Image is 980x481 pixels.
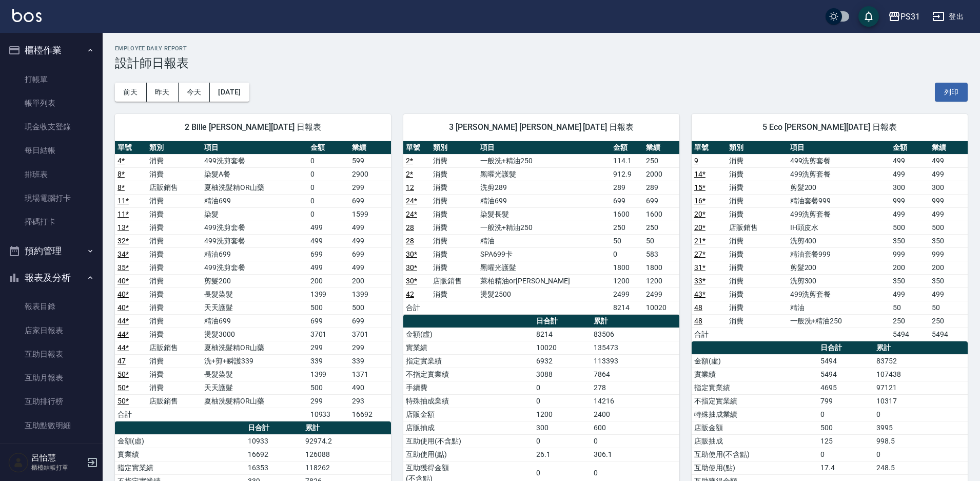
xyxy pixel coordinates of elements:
th: 項目 [202,141,307,155]
td: 499 [890,167,929,181]
td: 0 [308,181,349,194]
td: 0 [611,247,643,261]
td: 499 [349,261,391,274]
td: 699 [308,314,349,328]
td: 83752 [874,354,968,368]
td: IH頭皮水 [788,221,891,234]
td: 消費 [430,261,478,274]
td: 1600 [643,207,679,221]
td: 一般洗+精油250 [478,221,611,234]
span: 5 Eco [PERSON_NAME][DATE] 日報表 [704,122,955,132]
td: 精油699 [478,194,611,207]
td: 消費 [727,207,787,221]
th: 累計 [303,421,391,435]
td: 499洗剪套餐 [788,154,891,167]
td: 消費 [430,154,478,167]
td: 0 [534,394,591,408]
p: 櫃檯結帳打單 [31,463,84,472]
td: 指定實業績 [692,381,818,394]
td: 染髮長髮 [478,207,611,221]
td: 消費 [147,234,202,247]
td: 289 [611,181,643,194]
td: 499 [349,221,391,234]
span: 3 [PERSON_NAME] [PERSON_NAME] [DATE] 日報表 [416,122,667,132]
td: 135473 [591,341,679,354]
td: 4695 [818,381,874,394]
th: 累計 [591,315,679,328]
td: 一般洗+精油250 [788,314,891,328]
th: 項目 [788,141,891,155]
th: 單號 [403,141,430,155]
td: 消費 [727,234,787,247]
td: 699 [349,247,391,261]
td: 114.1 [611,154,643,167]
a: 48 [694,317,702,325]
td: 10317 [874,394,968,408]
td: 店販抽成 [692,434,818,448]
td: 特殊抽成業績 [403,394,534,408]
td: 洗剪289 [478,181,611,194]
td: 金額(虛) [403,328,534,341]
td: 1200 [534,408,591,421]
td: 互助使用(不含點) [403,434,534,448]
td: 5494 [818,368,874,381]
td: 912.9 [611,167,643,181]
td: 250 [890,314,929,328]
th: 類別 [430,141,478,155]
td: 299 [308,394,349,408]
td: 店販銷售 [147,394,202,408]
a: 店家日報表 [4,319,99,342]
td: 消費 [147,287,202,301]
td: 16692 [349,408,391,421]
a: 28 [406,237,414,245]
td: 499 [929,287,968,301]
td: 200 [349,274,391,287]
td: 7864 [591,368,679,381]
td: 消費 [727,181,787,194]
td: 3088 [534,368,591,381]
td: 消費 [727,154,787,167]
td: 699 [349,314,391,328]
td: 339 [349,354,391,368]
td: 499洗剪套餐 [202,154,307,167]
td: 250 [929,314,968,328]
td: 店販銷售 [727,221,787,234]
button: 列印 [935,83,968,102]
a: 互助日報表 [4,342,99,366]
td: 不指定實業績 [403,368,534,381]
a: 12 [406,183,414,191]
td: 2499 [643,287,679,301]
td: 燙髮3000 [202,328,307,341]
td: 長髮染髮 [202,368,307,381]
td: 699 [308,247,349,261]
td: 夏柚洗髮精OR山藥 [202,181,307,194]
td: 染髮 [202,207,307,221]
th: 金額 [308,141,349,155]
button: 今天 [179,83,210,102]
th: 單號 [692,141,727,155]
td: 499洗剪套餐 [202,221,307,234]
td: 499 [929,167,968,181]
td: 2900 [349,167,391,181]
td: 499 [308,221,349,234]
td: 消費 [430,181,478,194]
button: PS31 [884,6,924,27]
td: 107438 [874,368,968,381]
td: 特殊抽成業績 [692,408,818,421]
td: 消費 [727,261,787,274]
a: 排班表 [4,163,99,186]
td: 250 [643,221,679,234]
th: 金額 [890,141,929,155]
td: 精油套餐999 [788,194,891,207]
td: 200 [308,274,349,287]
h3: 設計師日報表 [115,56,968,70]
th: 單號 [115,141,147,155]
td: 精油699 [202,194,307,207]
td: 1200 [611,274,643,287]
td: 113393 [591,354,679,368]
td: 499 [929,207,968,221]
td: 店販金額 [692,421,818,434]
a: 每日結帳 [4,139,99,162]
td: 0 [818,408,874,421]
td: 精油套餐999 [788,247,891,261]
